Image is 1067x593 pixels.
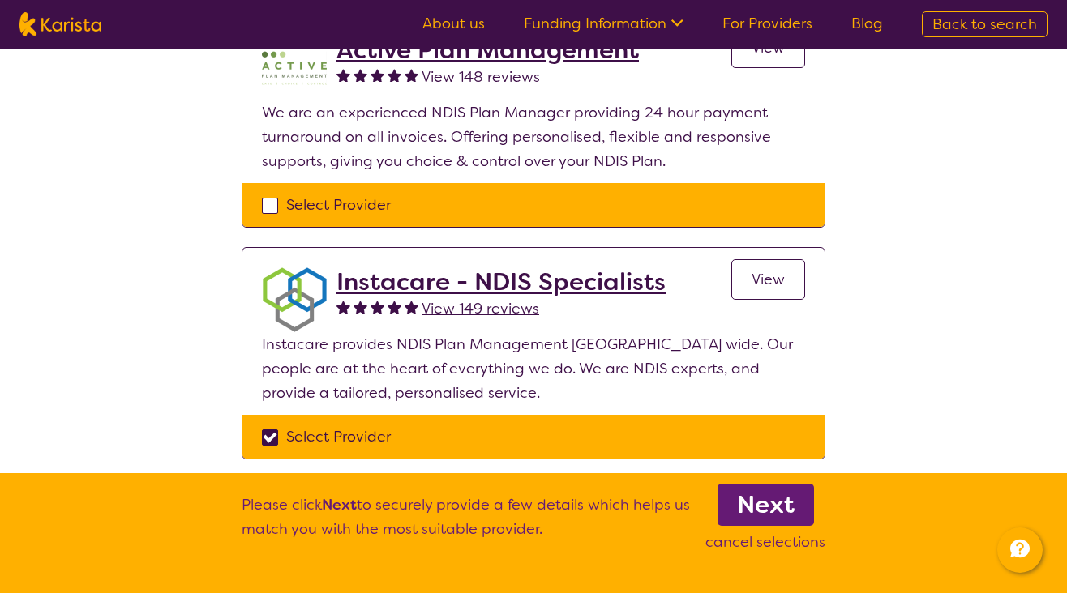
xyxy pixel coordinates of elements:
[336,36,639,65] a: Active Plan Management
[388,300,401,314] img: fullstar
[737,488,795,521] b: Next
[388,68,401,82] img: fullstar
[262,267,327,332] img: obkhna0zu27zdd4ubuus.png
[705,530,825,554] p: cancel selections
[422,299,539,318] span: View 149 reviews
[422,65,540,89] a: View 148 reviews
[262,36,327,100] img: pypzb5qm7jexfhutod0x.png
[242,493,690,554] p: Please click to securely provide a few details which helps us match you with the most suitable pr...
[405,68,418,82] img: fullstar
[19,12,101,36] img: Karista logo
[322,495,357,514] b: Next
[932,15,1037,34] span: Back to search
[405,300,418,314] img: fullstar
[336,267,666,296] a: Instacare - NDIS Specialists
[718,484,814,526] a: Next
[422,296,539,321] a: View 149 reviews
[262,332,805,405] p: Instacare provides NDIS Plan Management [GEOGRAPHIC_DATA] wide. Our people are at the heart of ev...
[336,68,350,82] img: fullstar
[354,300,367,314] img: fullstar
[422,14,485,33] a: About us
[354,68,367,82] img: fullstar
[524,14,683,33] a: Funding Information
[336,300,350,314] img: fullstar
[922,11,1048,37] a: Back to search
[262,100,805,173] p: We are an experienced NDIS Plan Manager providing 24 hour payment turnaround on all invoices. Off...
[722,14,812,33] a: For Providers
[851,14,883,33] a: Blog
[422,67,540,87] span: View 148 reviews
[752,270,785,289] span: View
[371,300,384,314] img: fullstar
[997,527,1043,573] button: Channel Menu
[371,68,384,82] img: fullstar
[731,259,805,300] a: View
